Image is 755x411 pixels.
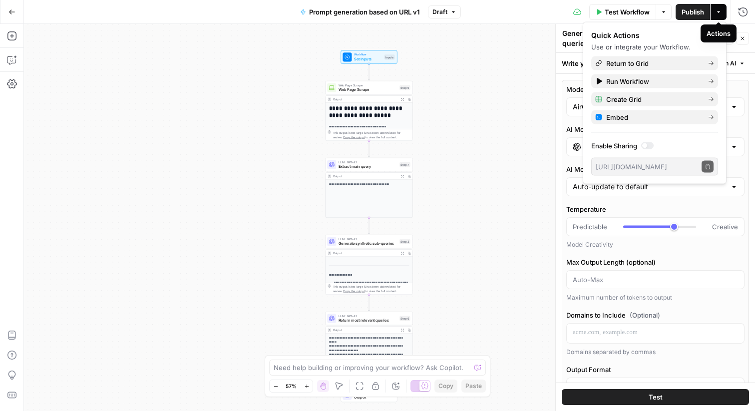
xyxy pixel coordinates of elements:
[676,4,710,20] button: Publish
[333,174,397,178] div: Output
[606,112,700,122] span: Embed
[354,52,382,57] span: Workflow
[399,239,410,244] div: Step 3
[606,94,700,104] span: Create Grid
[343,289,365,293] span: Copy the output
[630,310,660,320] span: (Optional)
[339,241,397,246] span: Generate synthetic sub-queries
[354,56,382,62] span: Set Inputs
[566,310,745,320] label: Domains to Include
[325,50,413,64] div: WorkflowSet InputsInputs
[566,240,745,249] div: Model Creativity
[434,380,457,393] button: Copy
[339,83,397,87] span: Web Page Scrape
[573,182,726,192] input: Auto-update to default
[339,87,397,92] span: Web Page Scrape
[384,54,395,59] div: Inputs
[399,85,410,90] div: Step 5
[573,102,726,112] input: AirOps Models
[343,135,365,139] span: Copy the output
[566,257,745,267] label: Max Output Length (optional)
[707,28,731,38] div: Actions
[573,275,738,285] input: Auto-Max
[566,365,745,375] label: Output Format
[286,382,297,390] span: 57%
[591,43,691,51] span: Use or integrate your Workflow.
[562,28,654,48] textarea: Generate synthetic sub-queries
[606,58,700,68] span: Return to Grid
[368,64,370,80] g: Edge from start to step_5
[566,204,745,214] label: Temperature
[591,141,718,151] label: Enable Sharing
[461,380,486,393] button: Paste
[566,124,745,134] label: AI Model
[591,30,718,40] div: Quick Actions
[368,218,370,234] g: Edge from step_7 to step_3
[399,162,410,167] div: Step 7
[566,348,745,357] div: Domains separated by commas
[566,84,745,94] label: Models Source
[368,141,370,157] g: Edge from step_5 to step_7
[432,7,447,16] span: Draft
[333,130,410,139] div: This output is too large & has been abbreviated for review. to view the full content.
[712,222,738,232] span: Creative
[339,314,397,318] span: LLM · GPT-4.1
[573,382,726,392] input: Text
[333,251,397,255] div: Output
[368,295,370,311] g: Edge from step_3 to step_6
[573,222,607,232] span: Predictable
[339,160,397,164] span: LLM · GPT-4.1
[438,382,453,391] span: Copy
[605,7,650,17] span: Test Workflow
[606,76,700,86] span: Run Workflow
[309,7,420,17] span: Prompt generation based on URL v1
[339,237,397,241] span: LLM · GPT-4.1
[399,316,410,321] div: Step 6
[566,164,745,174] label: AI Model Version
[325,389,413,402] div: EndOutput
[428,5,461,18] button: Draft
[562,389,749,405] button: Test
[589,4,656,20] button: Test Workflow
[339,164,397,169] span: Extract main query
[649,392,663,402] span: Test
[333,97,397,101] div: Output
[333,284,410,293] div: This output is too large & has been abbreviated for review. to view the full content.
[354,395,392,400] span: Output
[566,293,745,302] div: Maximum number of tokens to output
[682,7,704,17] span: Publish
[465,382,482,391] span: Paste
[339,318,397,323] span: Return most relevant queries
[333,328,397,332] div: Output
[294,4,426,20] button: Prompt generation based on URL v1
